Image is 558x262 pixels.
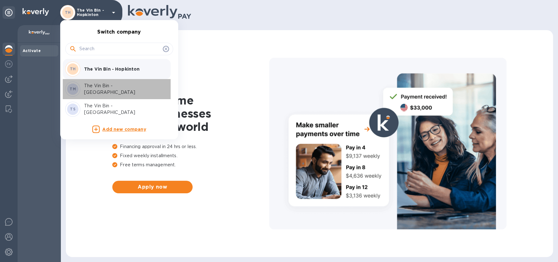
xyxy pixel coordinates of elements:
p: The Vin Bin - [GEOGRAPHIC_DATA] [84,83,163,96]
p: The Vin Bin - [GEOGRAPHIC_DATA] [84,103,163,116]
p: Add new company [102,126,146,133]
p: The Vin Bin - Hopkinton [84,66,163,72]
b: TS [70,107,76,111]
b: TM [70,87,76,91]
b: TH [70,67,76,71]
input: Search [79,44,160,54]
